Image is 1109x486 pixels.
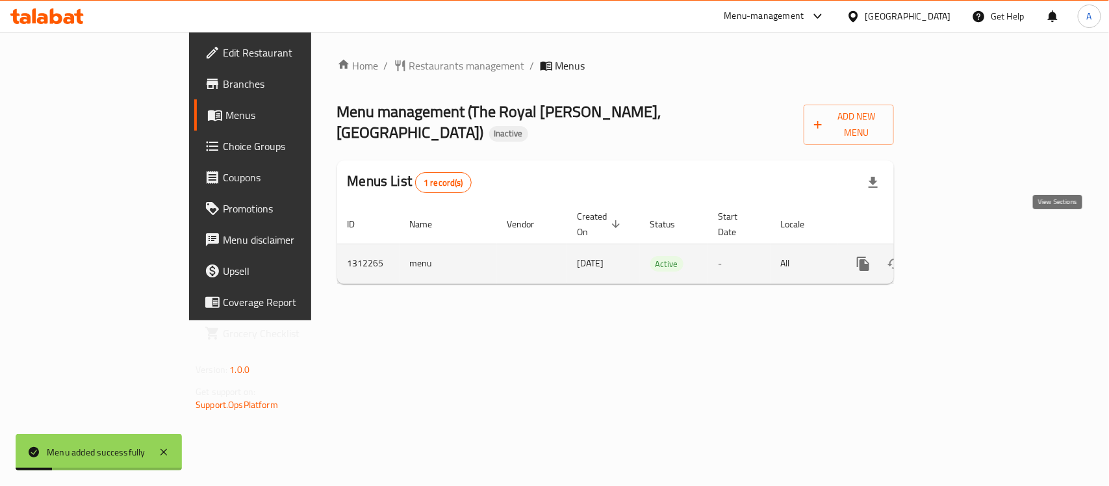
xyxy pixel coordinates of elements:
[194,224,374,255] a: Menu disclaimer
[337,97,661,147] span: Menu management ( The Royal [PERSON_NAME], [GEOGRAPHIC_DATA] )
[223,294,364,310] span: Coverage Report
[489,128,528,139] span: Inactive
[337,205,983,284] table: enhanced table
[194,131,374,162] a: Choice Groups
[507,216,552,232] span: Vendor
[223,76,364,92] span: Branches
[781,216,822,232] span: Locale
[223,232,364,248] span: Menu disclaimer
[223,170,364,185] span: Coupons
[223,201,364,216] span: Promotions
[400,244,497,283] td: menu
[196,396,278,413] a: Support.OpsPlatform
[865,9,951,23] div: [GEOGRAPHIC_DATA]
[47,445,146,459] div: Menu added successfully
[837,205,983,244] th: Actions
[194,193,374,224] a: Promotions
[858,167,889,198] div: Export file
[223,263,364,279] span: Upsell
[348,216,372,232] span: ID
[337,58,894,73] nav: breadcrumb
[410,216,450,232] span: Name
[194,318,374,349] a: Grocery Checklist
[194,287,374,318] a: Coverage Report
[719,209,755,240] span: Start Date
[724,8,804,24] div: Menu-management
[394,58,525,73] a: Restaurants management
[223,138,364,154] span: Choice Groups
[848,248,879,279] button: more
[229,361,249,378] span: 1.0.0
[771,244,837,283] td: All
[1087,9,1092,23] span: A
[814,109,884,141] span: Add New Menu
[225,107,364,123] span: Menus
[578,255,604,272] span: [DATE]
[409,58,525,73] span: Restaurants management
[804,105,894,145] button: Add New Menu
[194,255,374,287] a: Upsell
[196,383,255,400] span: Get support on:
[530,58,535,73] li: /
[879,248,910,279] button: Change Status
[555,58,585,73] span: Menus
[223,45,364,60] span: Edit Restaurant
[384,58,389,73] li: /
[194,99,374,131] a: Menus
[708,244,771,283] td: -
[194,68,374,99] a: Branches
[416,177,471,189] span: 1 record(s)
[650,256,683,272] div: Active
[578,209,624,240] span: Created On
[650,216,693,232] span: Status
[489,126,528,142] div: Inactive
[223,326,364,341] span: Grocery Checklist
[650,257,683,272] span: Active
[196,361,227,378] span: Version:
[194,162,374,193] a: Coupons
[348,172,472,193] h2: Menus List
[415,172,472,193] div: Total records count
[194,37,374,68] a: Edit Restaurant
